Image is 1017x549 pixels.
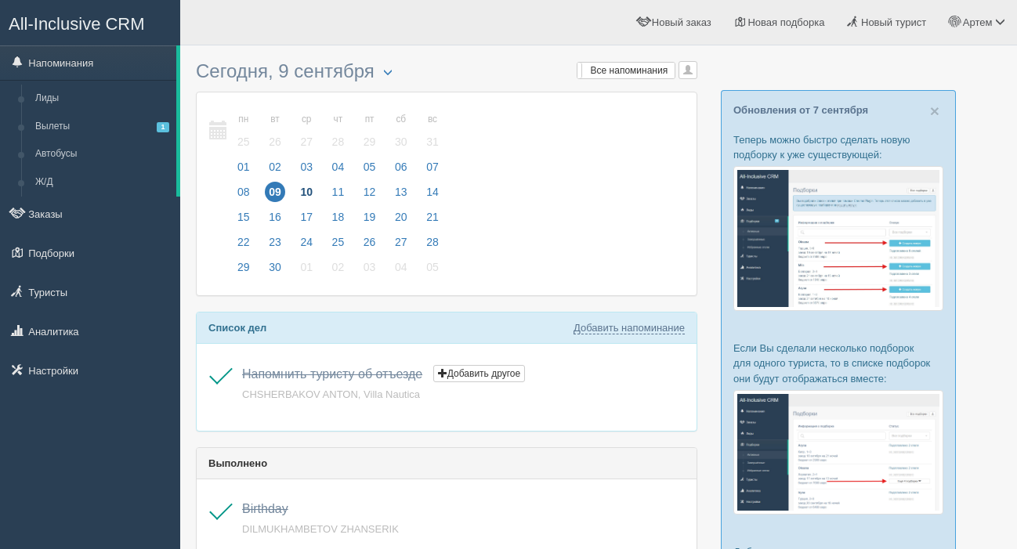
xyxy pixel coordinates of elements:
span: 12 [360,182,380,202]
a: DILMUKHAMBETOV ZHANSERIK [242,523,399,535]
span: 26 [265,132,285,152]
small: ср [296,113,317,126]
span: 24 [296,232,317,252]
a: 25 [324,233,353,258]
span: Артем [963,16,993,28]
a: Ж/Д [28,168,176,197]
a: 02 [260,158,290,183]
h3: Сегодня, 9 сентября [196,61,697,84]
a: 11 [324,183,353,208]
a: 22 [229,233,259,258]
a: Автобусы [28,140,176,168]
a: CHSHERBAKOV ANTON, Villa Nautica [242,388,420,400]
p: Если Вы сделали несколько подборок для одного туриста, то в списке подборок они будут отображатьс... [733,341,943,385]
span: 04 [328,157,349,177]
span: 04 [391,257,411,277]
a: 19 [355,208,385,233]
span: 03 [296,157,317,177]
a: 24 [291,233,321,258]
span: 27 [391,232,411,252]
span: 17 [296,207,317,227]
span: 25 [328,232,349,252]
a: 06 [386,158,416,183]
span: 11 [328,182,349,202]
span: Новая подборка [747,16,824,28]
span: 23 [265,232,285,252]
a: 02 [324,258,353,284]
a: 12 [355,183,385,208]
a: вт 26 [260,104,290,158]
span: 03 [360,257,380,277]
small: пн [233,113,254,126]
span: 10 [296,182,317,202]
span: 16 [265,207,285,227]
span: 02 [265,157,285,177]
a: 08 [229,183,259,208]
a: 09 [260,183,290,208]
a: пт 29 [355,104,385,158]
span: 30 [391,132,411,152]
a: 15 [229,208,259,233]
a: 13 [386,183,416,208]
a: 10 [291,183,321,208]
span: 02 [328,257,349,277]
small: чт [328,113,349,126]
span: Новый заказ [652,16,711,28]
a: 20 [386,208,416,233]
p: Теперь можно быстро сделать новую подборку к уже существующей: [733,132,943,162]
a: 28 [418,233,443,258]
span: 13 [391,182,411,202]
span: 25 [233,132,254,152]
a: 01 [291,258,321,284]
span: 20 [391,207,411,227]
a: Вылеты1 [28,113,176,141]
a: Birthday [242,502,288,515]
a: All-Inclusive CRM [1,1,179,44]
a: 01 [229,158,259,183]
a: Лиды [28,85,176,113]
small: пт [360,113,380,126]
a: 21 [418,208,443,233]
span: 15 [233,207,254,227]
span: 01 [296,257,317,277]
span: Новый турист [861,16,926,28]
a: 14 [418,183,443,208]
span: 31 [422,132,443,152]
a: 03 [355,258,385,284]
button: Добавить другое [433,365,525,382]
a: 05 [418,258,443,284]
a: Добавить напоминание [574,322,685,334]
span: 28 [328,132,349,152]
a: вс 31 [418,104,443,158]
span: All-Inclusive CRM [9,14,145,34]
span: Все напоминания [591,65,668,76]
span: 08 [233,182,254,202]
a: 16 [260,208,290,233]
span: 05 [360,157,380,177]
span: 09 [265,182,285,202]
span: 07 [422,157,443,177]
span: 19 [360,207,380,227]
a: 23 [260,233,290,258]
span: 21 [422,207,443,227]
a: 30 [260,258,290,284]
a: 07 [418,158,443,183]
span: 28 [422,232,443,252]
a: 18 [324,208,353,233]
img: %D0%BF%D0%BE%D0%B4%D0%B1%D0%BE%D1%80%D0%BA%D0%B0-%D1%82%D1%83%D1%80%D0%B8%D1%81%D1%82%D1%83-%D1%8... [733,166,943,311]
a: Напомнить туристу об отъезде [242,367,422,381]
span: 14 [422,182,443,202]
span: 06 [391,157,411,177]
b: Выполнено [208,457,267,469]
span: 05 [422,257,443,277]
a: 04 [386,258,416,284]
small: сб [391,113,411,126]
a: 26 [355,233,385,258]
a: ср 27 [291,104,321,158]
b: Список дел [208,322,266,334]
img: %D0%BF%D0%BE%D0%B4%D0%B1%D0%BE%D1%80%D0%BA%D0%B8-%D0%B3%D1%80%D1%83%D0%BF%D0%BF%D0%B0-%D1%81%D1%8... [733,390,943,515]
a: 04 [324,158,353,183]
